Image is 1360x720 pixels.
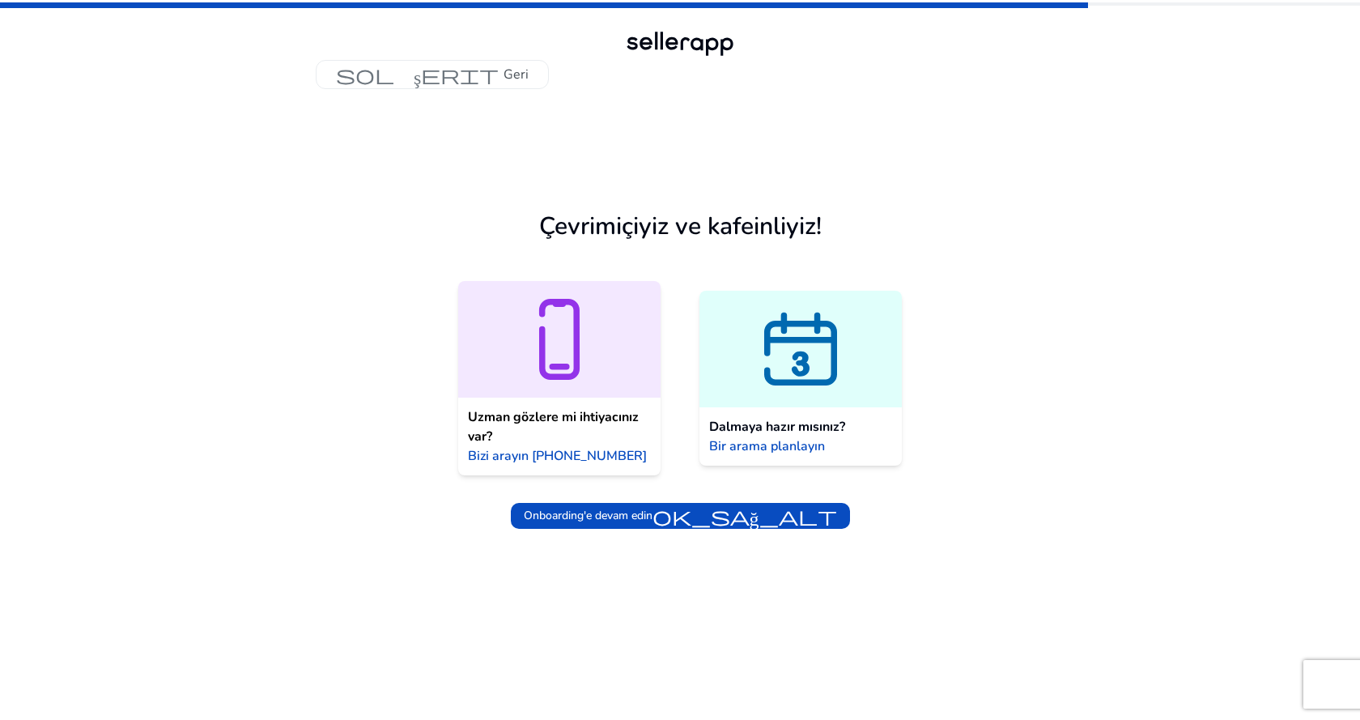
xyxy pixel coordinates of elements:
[709,437,825,455] font: Bir arama planlayın
[504,66,529,83] font: Geri
[524,508,652,523] font: Onboarding'e devam edin
[652,505,837,527] font: ok_sağ_alt
[468,447,647,465] font: Bizi arayın [PHONE_NUMBER]
[458,281,661,475] a: Uzman gözlere mi ihtiyacınız var?Bizi arayın [PHONE_NUMBER]
[511,503,850,529] button: Onboarding'e devam edinok_sağ_alt
[468,408,639,445] font: Uzman gözlere mi ihtiyacınız var?
[316,60,549,89] button: sol şeritGeri
[539,210,822,243] font: Çevrimiçiyiz ve kafeinliyiz!
[336,63,499,86] font: sol şerit
[709,418,845,436] font: Dalmaya hazır mısınız?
